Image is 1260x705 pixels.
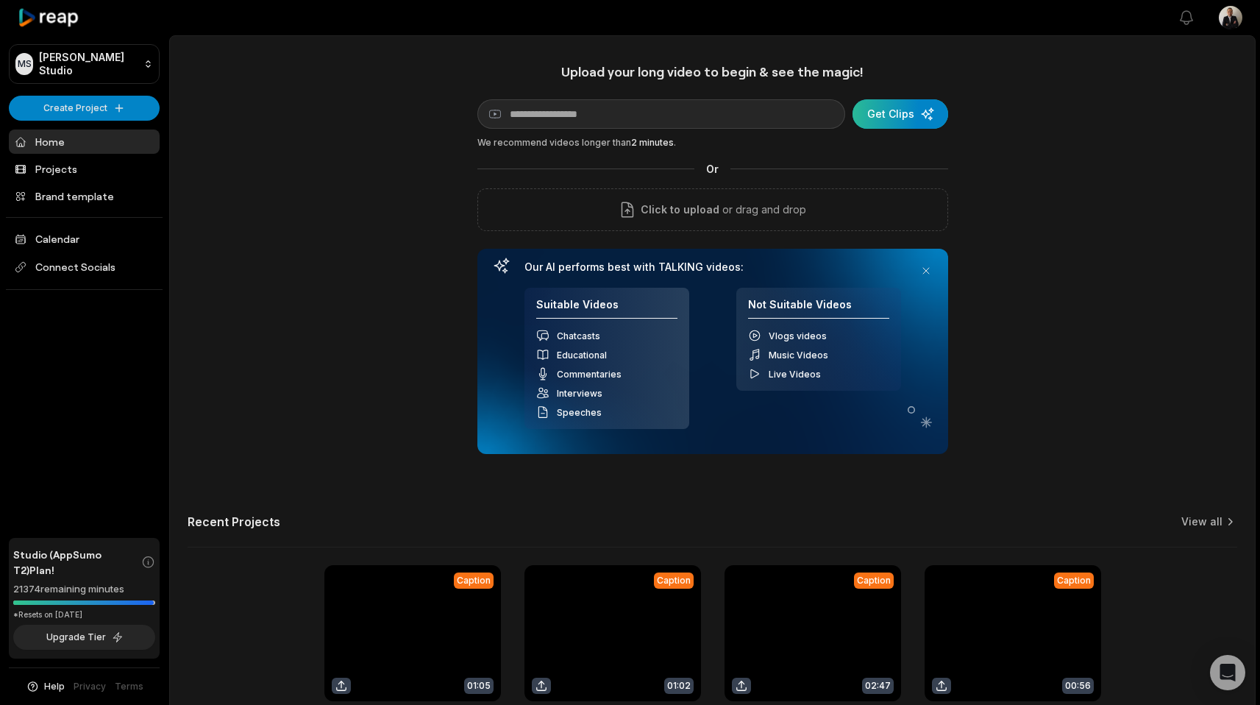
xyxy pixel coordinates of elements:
div: We recommend videos longer than . [477,136,948,149]
span: Click to upload [641,201,719,219]
a: Home [9,130,160,154]
span: Help [44,680,65,693]
span: Or [694,161,730,177]
span: Live Videos [769,369,821,380]
span: Music Videos [769,350,828,361]
span: Connect Socials [9,254,160,280]
button: Help [26,680,65,693]
a: Calendar [9,227,160,251]
span: Educational [557,350,607,361]
span: Chatcasts [557,330,600,341]
h2: Recent Projects [188,514,280,529]
h1: Upload your long video to begin & see the magic! [477,63,948,80]
span: Interviews [557,388,602,399]
h4: Suitable Videos [536,298,677,319]
span: Commentaries [557,369,622,380]
span: Studio (AppSumo T2) Plan! [13,547,141,578]
span: Speeches [557,407,602,418]
button: Upgrade Tier [13,625,155,650]
div: Open Intercom Messenger [1210,655,1245,690]
p: [PERSON_NAME] Studio [39,51,138,77]
a: Projects [9,157,160,181]
a: Privacy [74,680,106,693]
span: Vlogs videos [769,330,827,341]
button: Create Project [9,96,160,121]
h3: Our AI performs best with TALKING videos: [524,261,901,274]
span: 2 minutes [631,137,674,148]
h4: Not Suitable Videos [748,298,889,319]
a: Terms [115,680,143,693]
a: View all [1181,514,1222,529]
div: 21374 remaining minutes [13,582,155,597]
p: or drag and drop [719,201,806,219]
button: Get Clips [853,99,948,129]
div: MS [15,53,33,75]
a: Brand template [9,184,160,208]
div: *Resets on [DATE] [13,609,155,620]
